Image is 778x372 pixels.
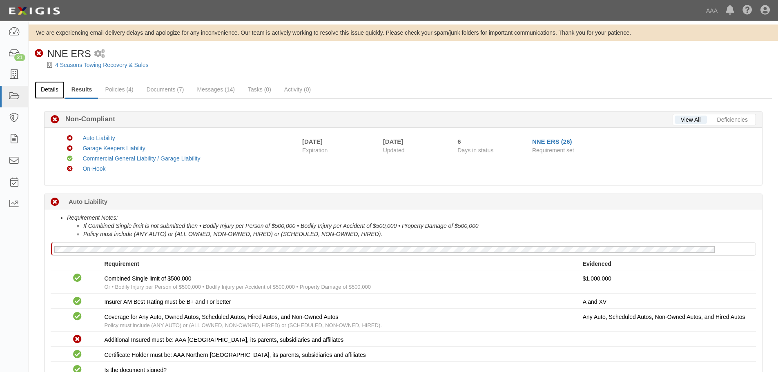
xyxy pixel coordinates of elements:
[47,48,91,59] span: NNE ERS
[191,81,241,98] a: Messages (14)
[583,261,611,267] strong: Evidenced
[82,145,145,151] a: Garage Keepers Liability
[532,138,572,145] a: NNE ERS (26)
[59,114,115,124] b: Non-Compliant
[73,312,82,321] i: Compliant
[67,166,73,172] i: Non-Compliant
[140,81,190,98] a: Documents (7)
[55,62,149,68] a: 4 Seasons Towing Recovery & Sales
[29,29,778,37] div: We are experiencing email delivery delays and apologize for any inconvenience. Our team is active...
[67,146,73,151] i: Non-Compliant
[711,116,754,124] a: Deficiencies
[104,284,370,290] span: Or • Bodily Injury per Person of $500,000 • Bodily Injury per Accident of $500,000 • Property Dam...
[35,47,91,61] div: NNE ERS
[302,137,323,146] div: [DATE]
[675,116,707,124] a: View All
[67,136,73,141] i: Non-Compliant
[73,350,82,359] i: Compliant
[73,274,82,283] i: Compliant
[583,298,750,306] p: A and XV
[457,137,526,146] div: Since 08/07/2025
[104,314,338,320] span: Coverage for Any Auto, Owned Autos, Scheduled Autos, Hired Autos, and Non-Owned Autos
[702,2,722,19] a: AAA
[104,336,343,343] span: Additional Insured must be: AAA [GEOGRAPHIC_DATA], its parents, subsidiaries and affiliates
[67,214,756,238] li: Requirement Notes:
[82,135,115,141] a: Auto Liability
[242,81,277,98] a: Tasks (0)
[99,81,139,98] a: Policies (4)
[14,54,25,61] div: 21
[6,4,62,18] img: logo-5460c22ac91f19d4615b14bd174203de0afe785f0fc80cf4dbbc73dc1793850b.png
[383,137,446,146] div: [DATE]
[278,81,317,98] a: Activity (0)
[104,275,191,282] span: Combined Single limit of $500,000
[104,298,231,305] span: Insurer AM Best Rating must be B+ and I or better
[51,198,59,207] i: Non-Compliant 6 days (since 08/07/2025)
[104,352,366,358] span: Certificate Holder must be: AAA Northern [GEOGRAPHIC_DATA], its parents, subsidiaries and affiliates
[457,147,493,154] span: Days in status
[302,146,377,154] span: Expiration
[67,156,73,162] i: Compliant
[82,165,105,172] a: On-Hook
[742,6,752,16] i: Help Center - Complianz
[104,261,139,267] strong: Requirement
[69,197,107,206] b: Auto Liability
[83,230,756,238] li: Policy must include (ANY AUTO) or (ALL OWNED, NON-OWNED, HIRED) or (SCHEDULED, NON-OWNED, HIRED).
[532,147,574,154] span: Requirement set
[35,81,65,99] a: Details
[583,313,750,321] p: Any Auto, Scheduled Autos, Non-Owned Autos, and Hired Autos
[583,274,750,283] p: $1,000,000
[35,49,43,58] i: Non-Compliant
[104,322,381,328] span: Policy must include (ANY AUTO) or (ALL OWNED, NON-OWNED, HIRED) or (SCHEDULED, NON-OWNED, HIRED).
[65,81,98,99] a: Results
[82,155,200,162] a: Commercial General Liability / Garage Liability
[94,50,105,58] i: 2 scheduled workflows
[383,147,405,154] span: Updated
[73,335,82,344] i: Non-Compliant
[73,297,82,306] i: Compliant
[51,116,59,124] i: Non-Compliant
[83,222,756,230] li: If Combined Single limit is not submitted then • Bodily Injury per Person of $500,000 • Bodily In...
